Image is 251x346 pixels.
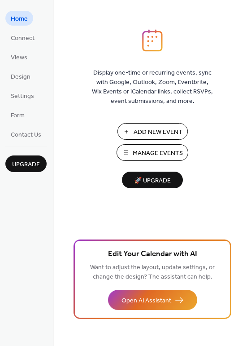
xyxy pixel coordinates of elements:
[5,49,33,64] a: Views
[12,160,40,169] span: Upgrade
[5,69,36,84] a: Design
[11,14,28,24] span: Home
[122,172,183,188] button: 🚀 Upgrade
[11,72,30,82] span: Design
[5,107,30,122] a: Form
[92,68,213,106] span: Display one-time or recurring events, sync with Google, Outlook, Zoom, Eventbrite, Wix Events or ...
[11,53,27,62] span: Views
[90,262,215,283] span: Want to adjust the layout, update settings, or change the design? The assistant can help.
[108,248,197,261] span: Edit Your Calendar with AI
[5,127,47,142] a: Contact Us
[11,92,34,101] span: Settings
[133,149,183,158] span: Manage Events
[11,111,25,120] span: Form
[11,34,35,43] span: Connect
[5,30,40,45] a: Connect
[5,155,47,172] button: Upgrade
[117,123,188,140] button: Add New Event
[127,175,177,187] span: 🚀 Upgrade
[121,296,171,306] span: Open AI Assistant
[11,130,41,140] span: Contact Us
[117,144,188,161] button: Manage Events
[5,11,33,26] a: Home
[108,290,197,310] button: Open AI Assistant
[134,128,182,137] span: Add New Event
[142,29,163,52] img: logo_icon.svg
[5,88,39,103] a: Settings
